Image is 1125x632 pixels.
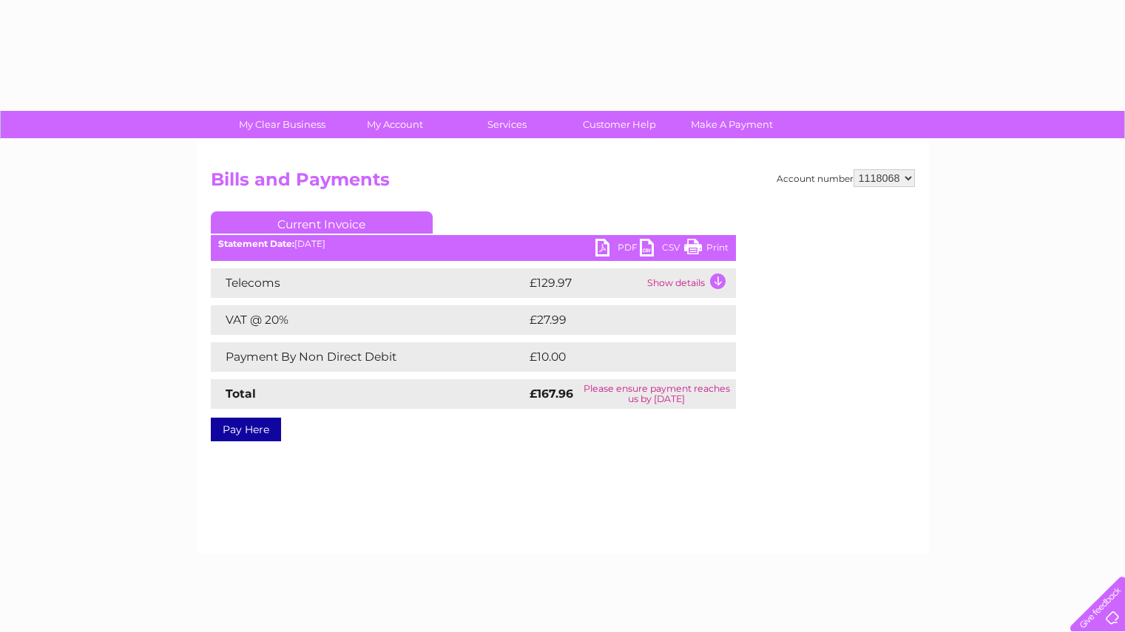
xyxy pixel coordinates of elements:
a: Current Invoice [211,211,433,234]
a: My Clear Business [221,111,343,138]
td: Payment By Non Direct Debit [211,342,526,372]
td: £129.97 [526,268,643,298]
div: Account number [777,169,915,187]
a: Pay Here [211,418,281,441]
td: £10.00 [526,342,706,372]
a: Make A Payment [671,111,793,138]
td: VAT @ 20% [211,305,526,335]
strong: £167.96 [530,387,573,401]
div: [DATE] [211,239,736,249]
h2: Bills and Payments [211,169,915,197]
a: My Account [334,111,456,138]
a: PDF [595,239,640,260]
td: Show details [643,268,736,298]
strong: Total [226,387,256,401]
a: Customer Help [558,111,680,138]
td: Telecoms [211,268,526,298]
b: Statement Date: [218,238,294,249]
a: Print [684,239,729,260]
td: £27.99 [526,305,706,335]
a: Services [446,111,568,138]
a: CSV [640,239,684,260]
td: Please ensure payment reaches us by [DATE] [578,379,735,409]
